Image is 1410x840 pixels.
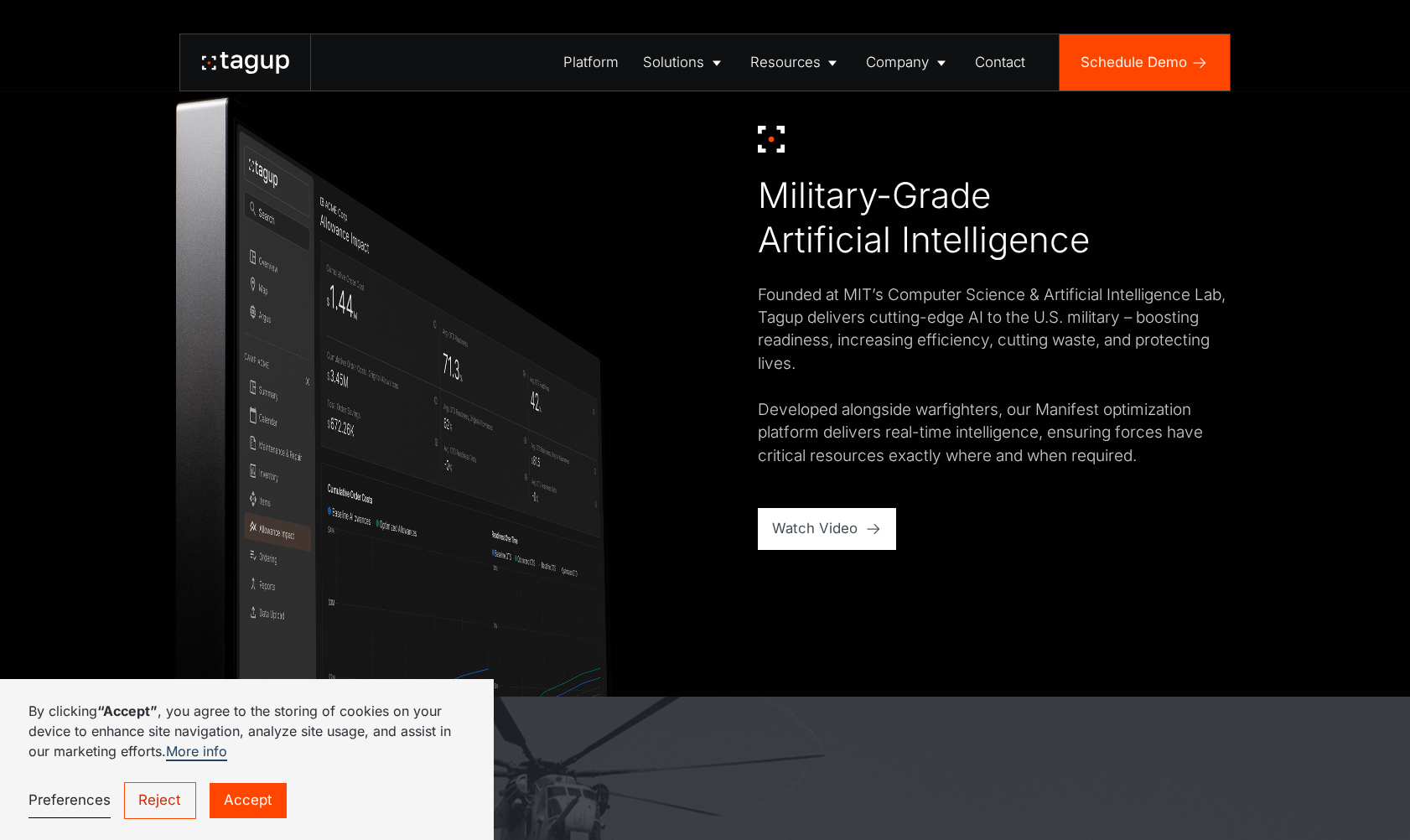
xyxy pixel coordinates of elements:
a: Accept [210,783,287,818]
a: Company [854,34,963,91]
div: Resources [750,52,821,73]
a: Platform [551,34,630,91]
div: Contact [975,52,1025,73]
a: Solutions [630,34,738,91]
div: Solutions [643,52,704,73]
div: Military-Grade Artificial Intelligence [758,174,1090,262]
a: Reject [124,782,197,819]
div: Watch Video [772,518,858,539]
div: Schedule Demo [1081,52,1187,73]
div: Founded at MIT’s Computer Science & Artificial Intelligence Lab, Tagup delivers cutting-edge AI t... [758,283,1234,467]
a: Schedule Demo [1060,34,1230,91]
a: More info [166,743,227,761]
div: Platform [563,52,619,73]
strong: “Accept” [97,703,158,719]
div: Company [866,52,929,73]
a: Resources [738,34,854,91]
p: By clicking , you agree to the storing of cookies on your device to enhance site navigation, anal... [29,701,465,761]
a: Contact [962,34,1037,91]
a: Preferences [29,782,111,818]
